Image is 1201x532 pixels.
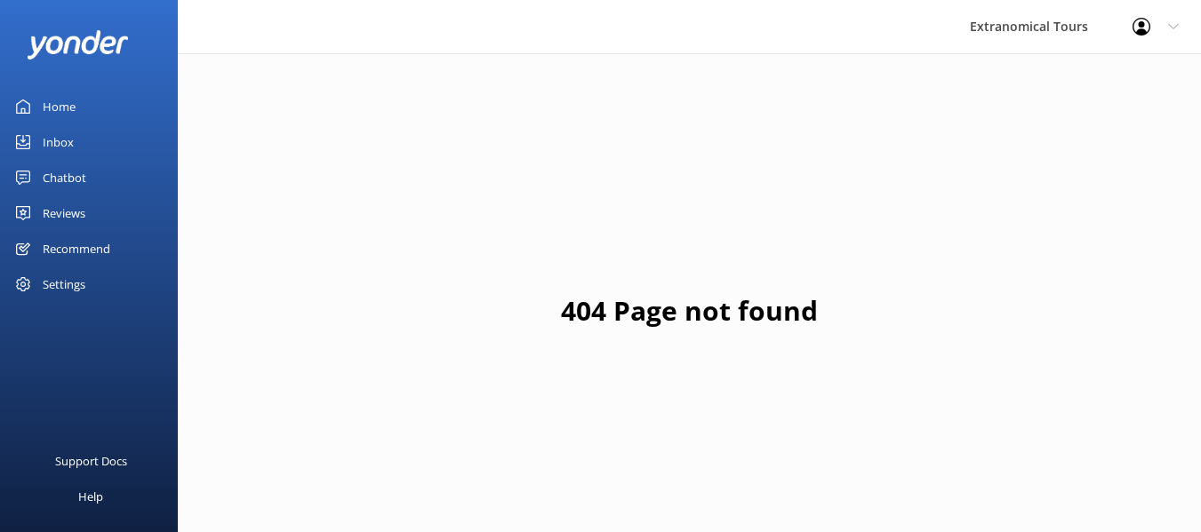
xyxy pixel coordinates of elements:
div: Inbox [43,124,74,160]
div: Help [78,479,103,514]
div: Home [43,89,76,124]
div: Recommend [43,231,110,266]
div: Chatbot [43,160,86,195]
div: Support Docs [55,443,127,479]
img: yonder-white-logo.png [27,30,129,60]
div: Reviews [43,195,85,231]
h1: 404 Page not found [561,290,818,332]
div: Settings [43,266,85,302]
